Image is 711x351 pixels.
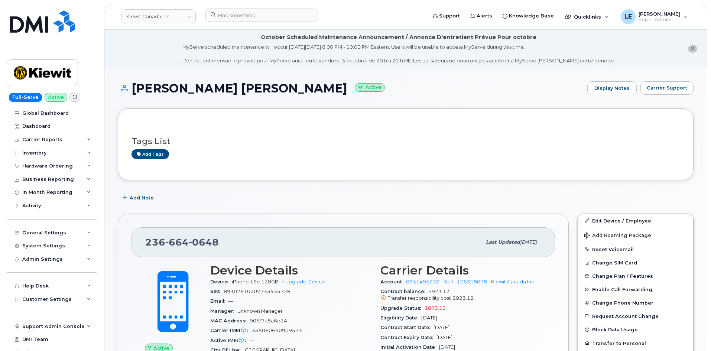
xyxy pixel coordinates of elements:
[578,283,693,296] button: Enable Call Forwarding
[130,194,154,201] span: Add Note
[578,269,693,283] button: Change Plan / Features
[210,338,250,343] span: Active IMEI
[380,335,436,340] span: Contract Expiry Date
[439,344,455,350] span: [DATE]
[688,45,697,53] button: close notification
[132,137,680,146] h3: Tags List
[210,279,232,285] span: Device
[210,328,252,333] span: Carrier IMEI
[210,298,228,304] span: Email
[237,308,283,314] span: Unknown Manager
[406,279,534,285] a: 0531495220 - Bell - 106318078 - Kiewit Canada Inc
[380,344,439,350] span: Initial Activation Date
[578,323,693,336] button: Block Data Usage
[165,237,189,248] span: 664
[210,318,250,324] span: MAC Address
[252,328,302,333] span: 355060640909573
[578,256,693,269] button: Change SIM Card
[578,227,693,243] button: Add Roaming Package
[380,315,421,321] span: Eligibility Date
[250,318,287,324] span: 905f7a8a6e24
[578,243,693,256] button: Reset Voicemail
[592,273,653,279] span: Change Plan / Features
[210,289,224,294] span: SIM
[434,325,449,330] span: [DATE]
[578,309,693,323] button: Request Account Change
[250,338,254,343] span: —
[380,325,434,330] span: Contract Start Date
[380,279,406,285] span: Account
[452,295,474,301] span: $923.12
[182,43,615,64] div: MyServe scheduled maintenance will occur [DATE][DATE] 8:00 PM - 10:00 PM Eastern. Users will be u...
[578,296,693,309] button: Change Phone Number
[425,305,446,311] span: $873.12
[380,305,425,311] span: Upgrade Status
[228,298,233,304] span: —
[520,239,537,245] span: [DATE]
[380,289,542,302] span: $923.12
[232,279,279,285] span: iPhone 16e 128GB
[224,289,290,294] span: 89302610207733435728
[388,295,451,301] span: Transfer responsibility cost
[118,82,584,95] h1: [PERSON_NAME] [PERSON_NAME]
[647,84,687,91] span: Carrier Support
[578,337,693,350] button: Transfer to Personal
[436,335,452,340] span: [DATE]
[132,149,169,159] a: Add tags
[640,81,694,95] button: Carrier Support
[210,264,371,277] h3: Device Details
[355,83,385,92] small: Active
[486,239,520,245] span: Last updated
[587,81,637,95] a: Display Notes
[421,315,437,321] span: [DATE]
[210,308,237,314] span: Manager
[380,264,542,277] h3: Carrier Details
[282,279,325,285] a: + Upgrade Device
[189,237,219,248] span: 0648
[380,289,428,294] span: Contract balance
[592,287,652,292] span: Enable Call Forwarding
[145,237,219,248] span: 236
[578,214,693,227] a: Edit Device / Employee
[118,191,160,205] button: Add Note
[584,233,651,240] span: Add Roaming Package
[679,319,705,345] iframe: Messenger Launcher
[261,33,536,41] div: October Scheduled Maintenance Announcement / Annonce D'entretient Prévue Pour octobre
